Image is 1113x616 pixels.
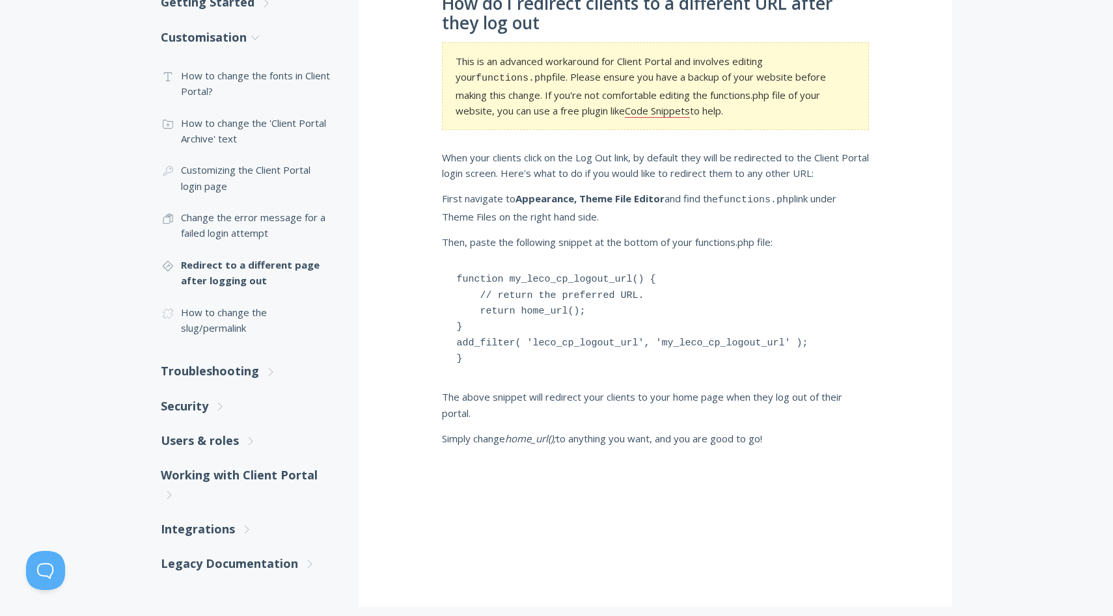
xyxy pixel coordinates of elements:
a: Change the error message for a failed login attempt [161,202,333,249]
a: Troubleshooting [161,354,333,388]
code: functions.php [476,73,552,84]
p: Then, paste the following snippet at the bottom of your functions.php file: [442,234,869,250]
p: The above snippet will redirect your clients to your home page when they log out of their portal. [442,389,869,421]
a: How to change the 'Client Portal Archive' text [161,107,333,155]
p: First navigate to and find the link under Theme Files on the right hand side. [442,191,869,224]
a: Customisation [161,20,333,55]
a: How to change the slug/permalink [161,297,333,344]
a: Customizing the Client Portal login page [161,154,333,202]
strong: Appearance, Theme File Editor [515,192,665,205]
code: functions.php [718,194,794,206]
a: Users & roles [161,423,333,458]
a: How to change the fonts in Client Portal? [161,60,333,107]
em: home_url(); [505,432,556,445]
p: When your clients click on the Log Out link, by default they will be redirected to the Client Por... [442,150,869,181]
a: Working with Client Portal [161,458,333,512]
a: Integrations [161,512,333,546]
section: This is an advanced workaround for Client Portal and involves editing your file. Please ensure yo... [442,42,869,130]
a: Legacy Documentation [161,546,333,581]
a: Security [161,389,333,423]
pre: function my_leco_cp_logout_url() { // return the preferred URL. return home_url(); } add_filter( ... [442,260,869,379]
iframe: Toggle Customer Support [26,551,65,590]
a: Redirect to a different page after logging out [161,249,333,297]
p: Simply change to anything you want, and you are good to go! [442,431,869,446]
a: Code Snippets [625,104,690,118]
